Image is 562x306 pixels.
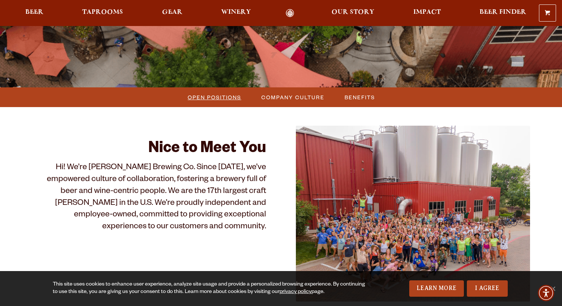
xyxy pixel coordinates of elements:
[413,9,441,15] span: Impact
[25,9,43,15] span: Beer
[183,92,245,103] a: Open Positions
[221,9,251,15] span: Winery
[257,92,328,103] a: Company Culture
[345,92,375,103] span: Benefits
[296,126,530,301] img: 51399232252_e3c7efc701_k (2)
[77,9,128,17] a: Taprooms
[332,9,374,15] span: Our Story
[276,9,304,17] a: Odell Home
[475,9,531,17] a: Beer Finder
[188,92,241,103] span: Open Positions
[467,280,508,297] a: I Agree
[47,164,266,232] span: Hi! We’re [PERSON_NAME] Brewing Co. Since [DATE], we’ve empowered culture of collaboration, foste...
[53,281,368,296] div: This site uses cookies to enhance user experience, analyze site usage and provide a personalized ...
[32,141,266,158] h2: Nice to Meet You
[162,9,183,15] span: Gear
[261,92,324,103] span: Company Culture
[157,9,187,17] a: Gear
[409,280,464,297] a: Learn More
[538,285,554,301] div: Accessibility Menu
[327,9,379,17] a: Our Story
[82,9,123,15] span: Taprooms
[340,92,379,103] a: Benefits
[408,9,446,17] a: Impact
[216,9,256,17] a: Winery
[280,289,311,295] a: privacy policy
[479,9,526,15] span: Beer Finder
[20,9,48,17] a: Beer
